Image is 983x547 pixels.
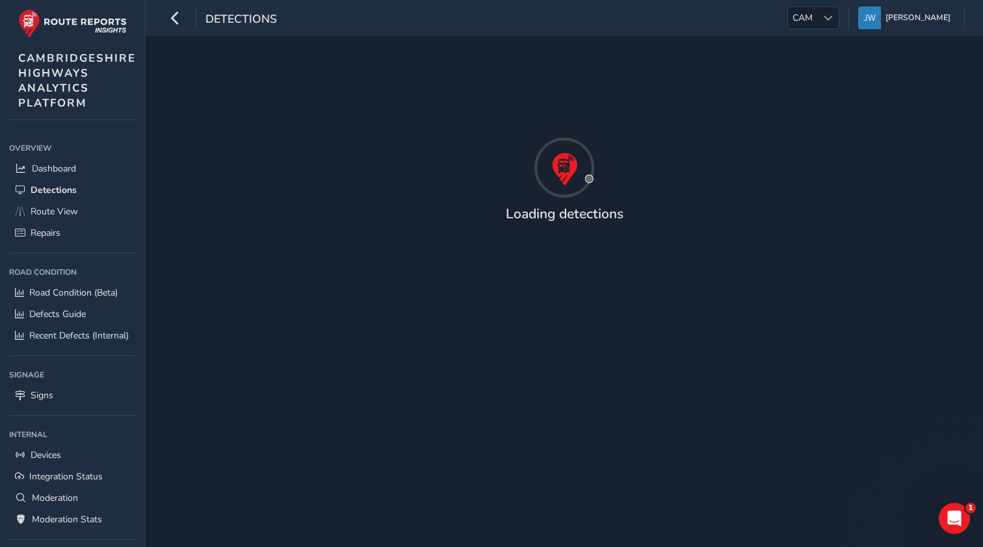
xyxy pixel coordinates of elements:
[9,179,136,201] a: Detections
[9,509,136,530] a: Moderation Stats
[9,425,136,444] div: Internal
[32,162,76,175] span: Dashboard
[31,184,77,196] span: Detections
[29,308,86,320] span: Defects Guide
[32,492,78,504] span: Moderation
[29,329,129,342] span: Recent Defects (Internal)
[788,7,817,29] span: CAM
[9,385,136,406] a: Signs
[9,262,136,282] div: Road Condition
[31,389,53,401] span: Signs
[9,282,136,303] a: Road Condition (Beta)
[858,6,881,29] img: diamond-layout
[506,206,623,222] h4: Loading detections
[205,11,277,29] span: Detections
[18,51,136,110] span: CAMBRIDGESHIRE HIGHWAYS ANALYTICS PLATFORM
[9,444,136,466] a: Devices
[9,158,136,179] a: Dashboard
[939,503,970,534] iframe: Intercom live chat
[965,503,976,513] span: 1
[858,6,955,29] button: [PERSON_NAME]
[9,201,136,222] a: Route View
[31,227,60,239] span: Repairs
[9,487,136,509] a: Moderation
[9,138,136,158] div: Overview
[29,470,103,483] span: Integration Status
[9,222,136,244] a: Repairs
[31,205,78,218] span: Route View
[9,325,136,346] a: Recent Defects (Internal)
[31,449,61,461] span: Devices
[9,466,136,487] a: Integration Status
[18,9,127,38] img: rr logo
[9,303,136,325] a: Defects Guide
[885,6,950,29] span: [PERSON_NAME]
[29,286,118,299] span: Road Condition (Beta)
[9,365,136,385] div: Signage
[32,513,102,526] span: Moderation Stats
